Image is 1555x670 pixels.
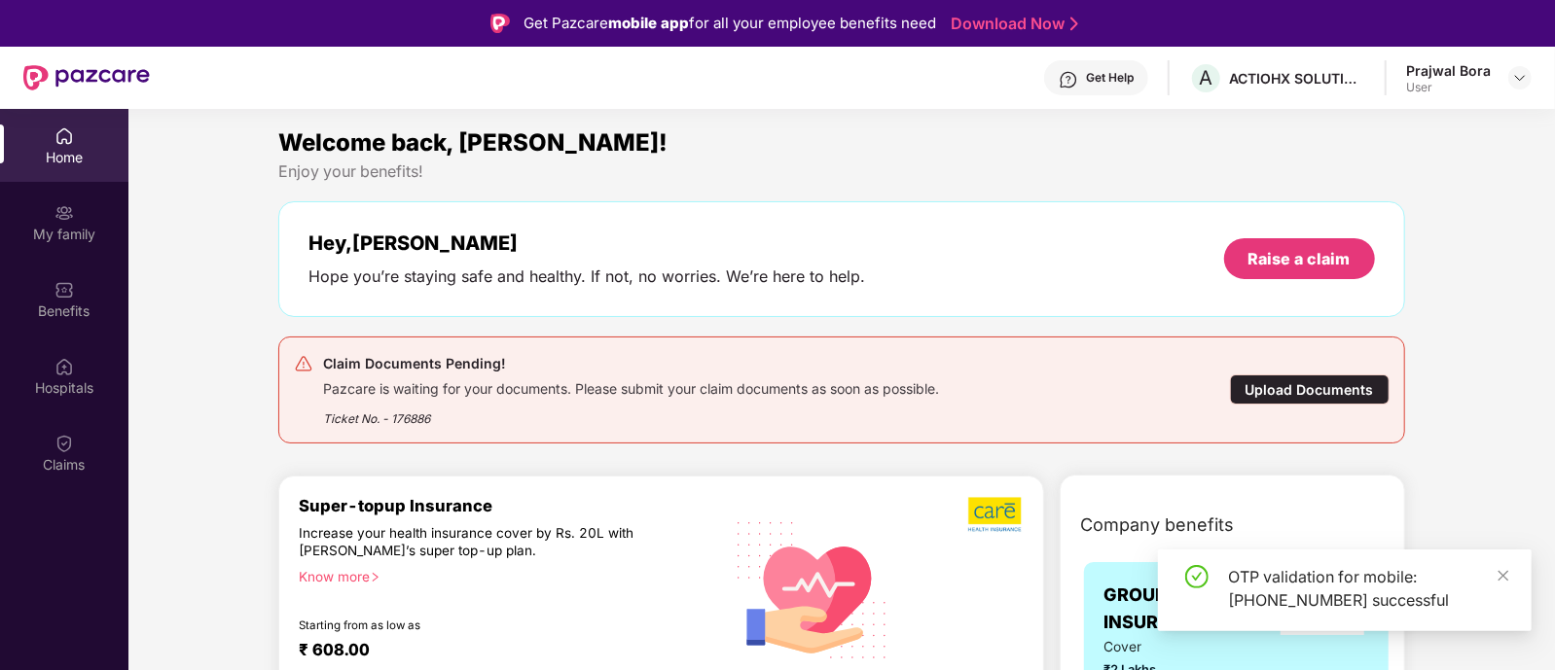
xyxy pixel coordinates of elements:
[299,640,702,663] div: ₹ 608.00
[1230,374,1390,405] div: Upload Documents
[299,496,721,515] div: Super-topup Insurance
[1086,70,1134,86] div: Get Help
[608,14,689,32] strong: mobile app
[54,126,74,146] img: svg+xml;base64,PHN2ZyBpZD0iSG9tZSIgeG1sbnM9Imh0dHA6Ly93d3cudzMub3JnLzIwMDAvc3ZnIiB3aWR0aD0iMjAiIG...
[54,203,74,223] img: svg+xml;base64,PHN2ZyB3aWR0aD0iMjAiIGhlaWdodD0iMjAiIHZpZXdCb3g9IjAgMCAyMCAyMCIgZmlsbD0ibm9uZSIgeG...
[278,161,1404,182] div: Enjoy your benefits!
[1185,565,1209,588] span: check-circle
[1080,511,1234,539] span: Company benefits
[1103,582,1276,637] span: GROUP HEALTH INSURANCE
[1406,61,1491,80] div: Prajwal Bora
[308,266,865,287] div: Hope you’re staying safe and healthy. If not, no worries. We’re here to help.
[951,14,1072,34] a: Download Now
[1059,70,1078,89] img: svg+xml;base64,PHN2ZyBpZD0iSGVscC0zMngzMiIgeG1sbnM9Imh0dHA6Ly93d3cudzMub3JnLzIwMDAvc3ZnIiB3aWR0aD...
[294,354,313,373] img: svg+xml;base64,PHN2ZyB4bWxucz0iaHR0cDovL3d3dy53My5vcmcvMjAwMC9zdmciIHdpZHRoPSIyNCIgaGVpZ2h0PSIyNC...
[323,375,939,398] div: Pazcare is waiting for your documents. Please submit your claim documents as soon as possible.
[54,434,74,453] img: svg+xml;base64,PHN2ZyBpZD0iQ2xhaW0iIHhtbG5zPSJodHRwOi8vd3d3LnczLm9yZy8yMDAwL3N2ZyIgd2lkdGg9IjIwIi...
[299,618,638,632] div: Starting from as low as
[524,12,936,35] div: Get Pazcare for all your employee benefits need
[1248,248,1351,269] div: Raise a claim
[54,280,74,300] img: svg+xml;base64,PHN2ZyBpZD0iQmVuZWZpdHMiIHhtbG5zPSJodHRwOi8vd3d3LnczLm9yZy8yMDAwL3N2ZyIgd2lkdGg9Ij...
[968,496,1024,533] img: b5dec4f62d2307b9de63beb79f102df3.png
[1228,565,1508,612] div: OTP validation for mobile: [PHONE_NUMBER] successful
[1070,14,1078,34] img: Stroke
[23,65,150,90] img: New Pazcare Logo
[1512,70,1528,86] img: svg+xml;base64,PHN2ZyBpZD0iRHJvcGRvd24tMzJ4MzIiIHhtbG5zPSJodHRwOi8vd3d3LnczLm9yZy8yMDAwL3N2ZyIgd2...
[278,128,668,157] span: Welcome back, [PERSON_NAME]!
[299,524,637,559] div: Increase your health insurance cover by Rs. 20L with [PERSON_NAME]’s super top-up plan.
[1497,569,1510,582] span: close
[1200,66,1213,89] span: A
[323,352,939,375] div: Claim Documents Pending!
[299,568,709,582] div: Know more
[1103,637,1252,658] span: Cover
[370,572,380,582] span: right
[1406,80,1491,95] div: User
[54,357,74,376] img: svg+xml;base64,PHN2ZyBpZD0iSG9zcGl0YWxzIiB4bWxucz0iaHR0cDovL3d3dy53My5vcmcvMjAwMC9zdmciIHdpZHRoPS...
[1229,69,1365,88] div: ACTIOHX SOLUTIONS PRIVATE LIMITED
[308,231,865,255] div: Hey, [PERSON_NAME]
[490,14,510,33] img: Logo
[323,398,939,428] div: Ticket No. - 176886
